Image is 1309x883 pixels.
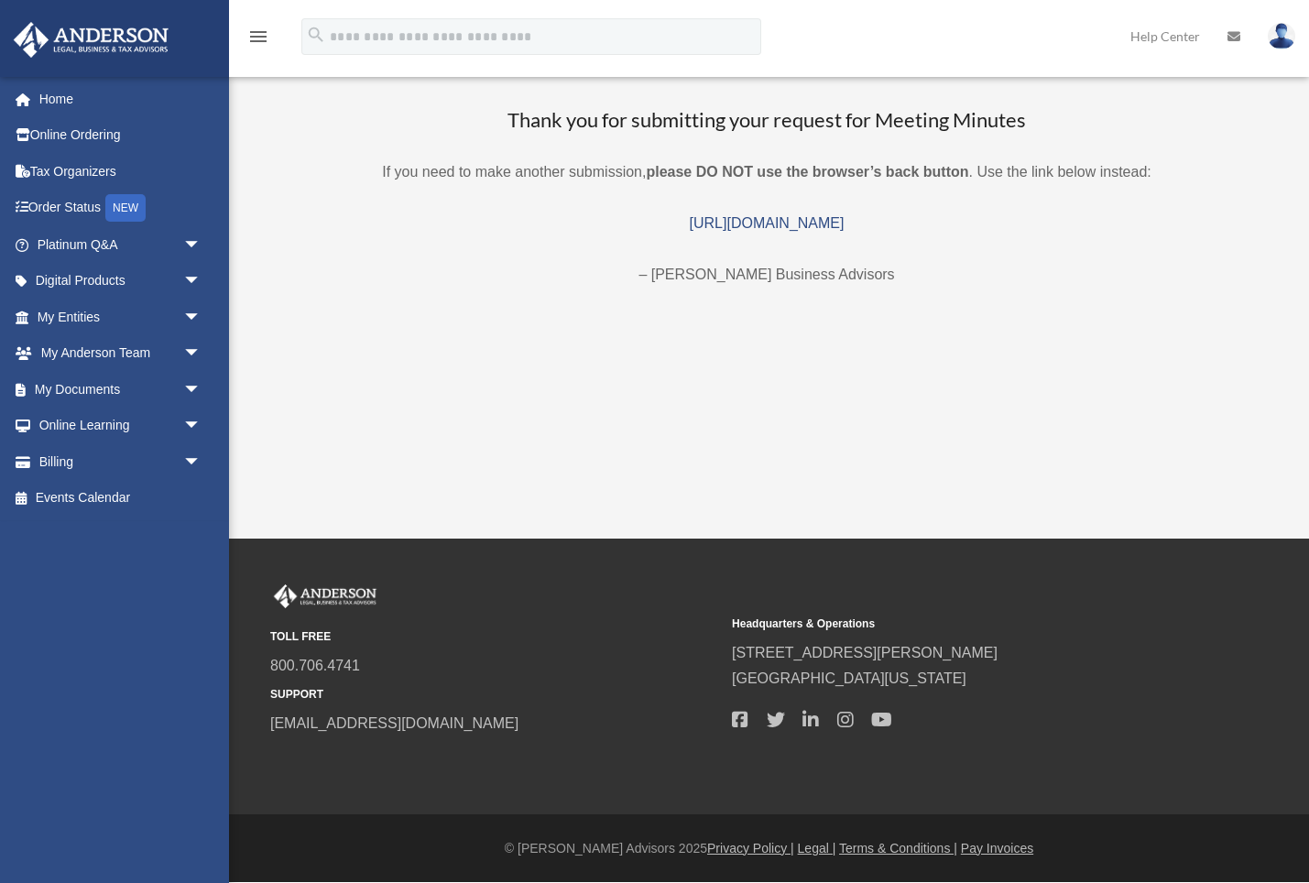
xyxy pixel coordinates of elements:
[229,837,1309,860] div: © [PERSON_NAME] Advisors 2025
[183,263,220,300] span: arrow_drop_down
[13,117,229,154] a: Online Ordering
[646,164,968,180] b: please DO NOT use the browser’s back button
[247,32,269,48] a: menu
[13,263,229,300] a: Digital Productsarrow_drop_down
[732,645,998,660] a: [STREET_ADDRESS][PERSON_NAME]
[183,408,220,445] span: arrow_drop_down
[247,159,1286,185] p: If you need to make another submission, . Use the link below instead:
[183,335,220,373] span: arrow_drop_down
[13,299,229,335] a: My Entitiesarrow_drop_down
[247,262,1286,288] p: – [PERSON_NAME] Business Advisors
[1268,23,1295,49] img: User Pic
[732,615,1181,634] small: Headquarters & Operations
[183,443,220,481] span: arrow_drop_down
[13,408,229,444] a: Online Learningarrow_drop_down
[839,841,957,856] a: Terms & Conditions |
[270,658,360,673] a: 800.706.4741
[306,25,326,45] i: search
[13,371,229,408] a: My Documentsarrow_drop_down
[183,299,220,336] span: arrow_drop_down
[270,584,380,608] img: Anderson Advisors Platinum Portal
[105,194,146,222] div: NEW
[270,685,719,704] small: SUPPORT
[13,81,229,117] a: Home
[8,22,174,58] img: Anderson Advisors Platinum Portal
[13,226,229,263] a: Platinum Q&Aarrow_drop_down
[247,106,1286,135] h3: Thank you for submitting your request for Meeting Minutes
[961,841,1033,856] a: Pay Invoices
[247,26,269,48] i: menu
[13,443,229,480] a: Billingarrow_drop_down
[13,335,229,372] a: My Anderson Teamarrow_drop_down
[13,190,229,227] a: Order StatusNEW
[707,841,794,856] a: Privacy Policy |
[270,715,518,731] a: [EMAIL_ADDRESS][DOMAIN_NAME]
[270,627,719,647] small: TOLL FREE
[13,480,229,517] a: Events Calendar
[13,153,229,190] a: Tax Organizers
[183,226,220,264] span: arrow_drop_down
[183,371,220,409] span: arrow_drop_down
[798,841,836,856] a: Legal |
[690,215,845,231] a: [URL][DOMAIN_NAME]
[732,670,966,686] a: [GEOGRAPHIC_DATA][US_STATE]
